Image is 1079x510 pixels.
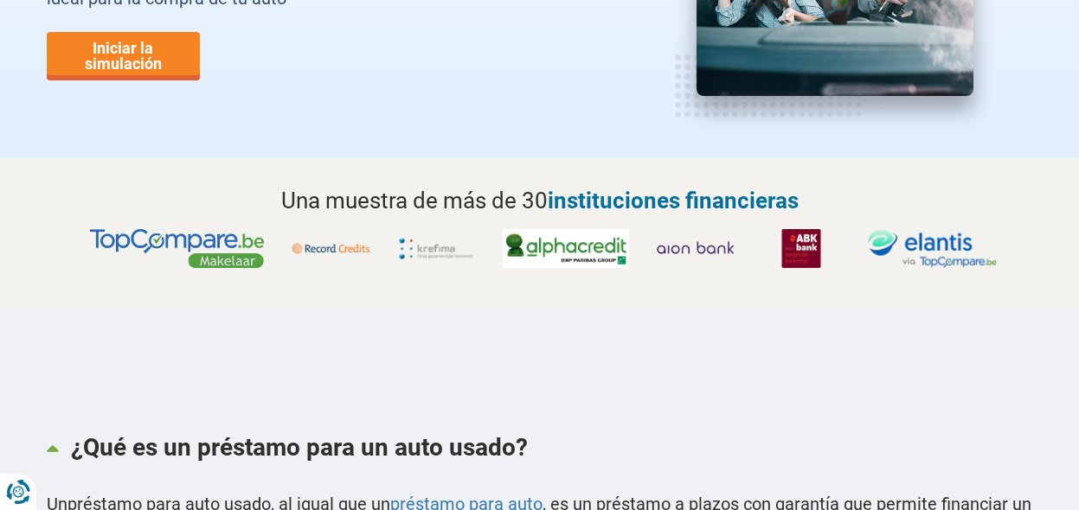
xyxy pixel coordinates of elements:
img: Crédito alfa [503,229,629,268]
font: ¿Qué es un préstamo para un auto usado? [71,433,528,462]
img: Banco Aion [657,229,735,268]
a: Iniciar la simulación [47,32,200,80]
font: Una muestra de más de 30 [281,188,548,214]
a: ¿Qué es un préstamo para un auto usado? [47,416,1033,478]
img: Créditos del disco [292,229,369,268]
img: TopCompare, socio de makelaars para sus clientes [90,229,263,268]
img: Krefima [397,229,475,268]
img: Elantis a través de TopCompare [868,229,997,268]
img: Banco ABK [762,229,840,268]
font: Iniciar la simulación [85,39,162,73]
font: instituciones financieras [548,188,799,214]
